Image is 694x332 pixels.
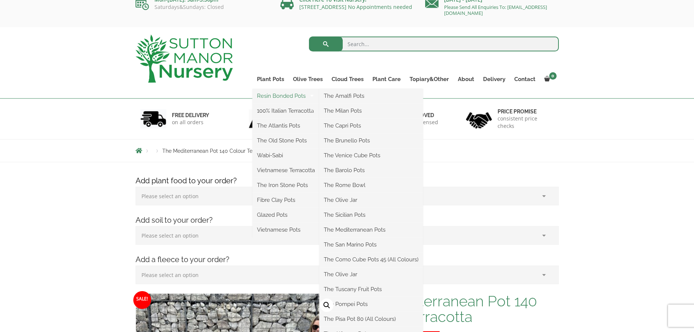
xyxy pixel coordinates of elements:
[252,224,319,235] a: Vietnamese Pots
[319,313,423,325] a: The Pisa Pot 80 (All Colours)
[252,90,319,101] a: Resin Bonded Pots
[319,284,423,295] a: The Tuscany Fruit Pots
[252,105,319,116] a: 100% Italian Terracotta
[133,291,151,309] span: Sale!
[252,120,319,131] a: The Atlantis Pots
[319,209,423,220] a: The Sicilian Pots
[252,150,319,161] a: Wabi-Sabi
[299,3,412,10] a: [STREET_ADDRESS] No Appointments needed
[327,74,368,84] a: Cloud Trees
[319,269,423,280] a: The Olive Jar
[319,165,423,176] a: The Barolo Pots
[252,194,319,206] a: Fibre Clay Pots
[466,107,492,130] img: 4.jpg
[444,4,547,16] a: Please Send All Enquiries To: [EMAIL_ADDRESS][DOMAIN_NAME]
[319,239,423,250] a: The San Marino Pots
[140,109,166,128] img: 1.jpg
[249,109,275,128] img: 2.jpg
[510,74,540,84] a: Contact
[252,209,319,220] a: Glazed Pots
[130,254,564,265] h4: Add a fleece to your order?
[162,148,272,154] span: The Mediterranean Pot 140 Colour Terracotta
[319,150,423,161] a: The Venice Cube Pots
[319,135,423,146] a: The Brunello Pots
[549,72,557,80] span: 0
[368,74,405,84] a: Plant Care
[405,74,453,84] a: Topiary&Other
[172,119,209,126] p: on all orders
[479,74,510,84] a: Delivery
[540,74,559,84] a: 0
[136,148,559,154] nav: Breadcrumbs
[320,299,333,312] a: View full-screen image gallery
[136,35,233,83] img: logo
[319,120,423,131] a: The Capri Pots
[309,36,559,51] input: Search...
[136,4,269,10] p: Saturdays&Sundays: Closed
[130,215,564,226] h4: Add soil to your order?
[498,108,554,115] h6: Price promise
[252,135,319,146] a: The Old Stone Pots
[252,180,319,191] a: The Iron Stone Pots
[130,175,564,187] h4: Add plant food to your order?
[252,165,319,176] a: Vietnamese Terracotta
[289,74,327,84] a: Olive Trees
[319,90,423,101] a: The Amalfi Pots
[252,74,289,84] a: Plant Pots
[319,254,423,265] a: The Como Cube Pots 45 (All Colours)
[319,105,423,116] a: The Milan Pots
[319,194,423,206] a: The Olive Jar
[498,115,554,130] p: consistent price checks
[355,293,558,325] h1: The Mediterranean Pot 140 Colour Terracotta
[453,74,479,84] a: About
[319,180,423,191] a: The Rome Bowl
[172,112,209,119] h6: FREE DELIVERY
[319,224,423,235] a: The Mediterranean Pots
[319,299,423,310] a: The Pompei Pots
